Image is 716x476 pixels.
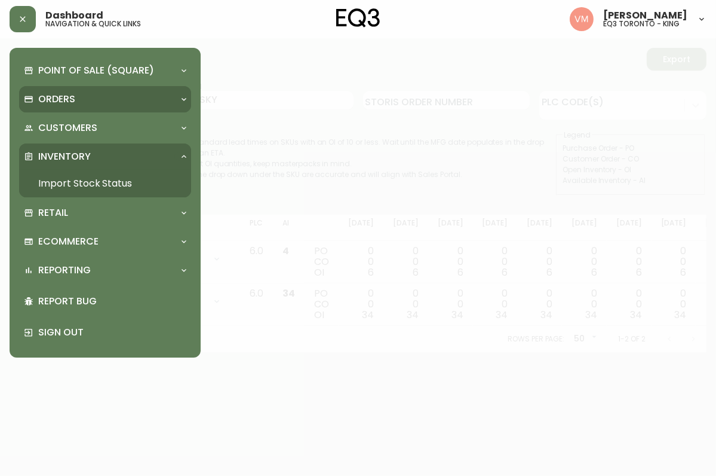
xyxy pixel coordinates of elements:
div: Ecommerce [19,228,191,255]
div: Sign Out [19,317,191,348]
p: Retail [38,206,68,219]
div: Point of Sale (Square) [19,57,191,84]
div: Inventory [19,144,191,170]
div: Reporting [19,257,191,283]
img: logo [336,8,380,28]
span: Dashboard [45,11,103,20]
div: Report Bug [19,286,191,317]
div: Orders [19,86,191,112]
div: Customers [19,115,191,141]
p: Ecommerce [38,235,99,248]
p: Reporting [38,264,91,277]
p: Point of Sale (Square) [38,64,154,77]
a: Import Stock Status [19,170,191,197]
p: Sign Out [38,326,186,339]
p: Inventory [38,150,91,163]
span: [PERSON_NAME] [603,11,687,20]
img: 0f63483a436850f3a2e29d5ab35f16df [570,7,594,31]
div: Retail [19,200,191,226]
p: Report Bug [38,295,186,308]
p: Customers [38,121,97,135]
h5: navigation & quick links [45,20,141,28]
p: Orders [38,93,75,106]
h5: eq3 toronto - king [603,20,680,28]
